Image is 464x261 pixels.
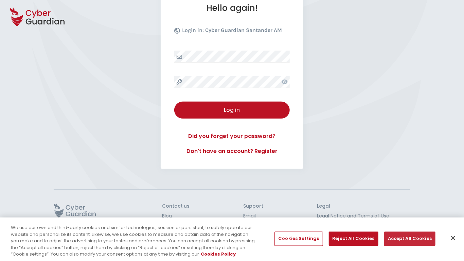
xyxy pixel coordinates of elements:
[162,212,190,220] a: Blog
[174,132,290,140] a: Did you forget your password?
[317,203,410,209] h3: Legal
[174,102,290,119] button: Log in
[446,231,461,246] button: Close
[243,212,263,220] a: Email
[11,224,255,258] div: We use our own and third-party cookies and similar technologies, session or persistent, to safely...
[201,251,236,257] a: More information about your privacy, opens in a new tab
[384,232,435,246] button: Accept All Cookies
[179,106,285,114] div: Log in
[162,203,190,209] h3: Contact us
[174,147,290,155] a: Don't have an account? Register
[317,212,410,220] a: Legal Notice and Terms of Use
[274,232,323,246] button: Cookies Settings, Opens the preference center dialog
[243,203,263,209] h3: Support
[329,232,378,246] button: Reject All Cookies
